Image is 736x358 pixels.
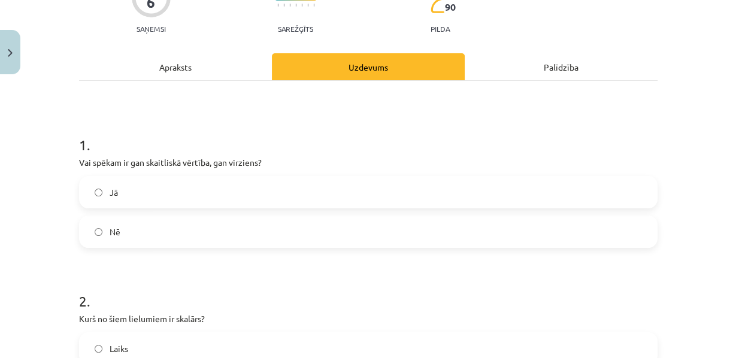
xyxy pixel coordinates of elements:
p: Sarežģīts [278,25,313,33]
img: icon-short-line-57e1e144782c952c97e751825c79c345078a6d821885a25fce030b3d8c18986b.svg [277,4,278,7]
div: Palīdzība [465,53,658,80]
img: icon-short-line-57e1e144782c952c97e751825c79c345078a6d821885a25fce030b3d8c18986b.svg [289,4,290,7]
img: icon-short-line-57e1e144782c952c97e751825c79c345078a6d821885a25fce030b3d8c18986b.svg [283,4,284,7]
h1: 1 . [79,116,658,153]
div: Apraksts [79,53,272,80]
span: 90 [445,2,456,13]
p: Saņemsi [132,25,171,33]
img: icon-short-line-57e1e144782c952c97e751825c79c345078a6d821885a25fce030b3d8c18986b.svg [313,4,314,7]
img: icon-close-lesson-0947bae3869378f0d4975bcd49f059093ad1ed9edebbc8119c70593378902aed.svg [8,49,13,57]
img: icon-short-line-57e1e144782c952c97e751825c79c345078a6d821885a25fce030b3d8c18986b.svg [295,4,296,7]
img: icon-short-line-57e1e144782c952c97e751825c79c345078a6d821885a25fce030b3d8c18986b.svg [307,4,308,7]
img: icon-short-line-57e1e144782c952c97e751825c79c345078a6d821885a25fce030b3d8c18986b.svg [301,4,302,7]
p: Vai spēkam ir gan skaitliskā vērtība, gan virziens? [79,156,658,169]
div: Uzdevums [272,53,465,80]
p: Kurš no šiem lielumiem ir skalārs? [79,313,658,325]
input: Nē [95,228,102,236]
span: Nē [110,226,120,238]
span: Laiks [110,342,128,355]
input: Jā [95,189,102,196]
p: pilda [431,25,450,33]
input: Laiks [95,345,102,353]
h1: 2 . [79,272,658,309]
span: Jā [110,186,118,199]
